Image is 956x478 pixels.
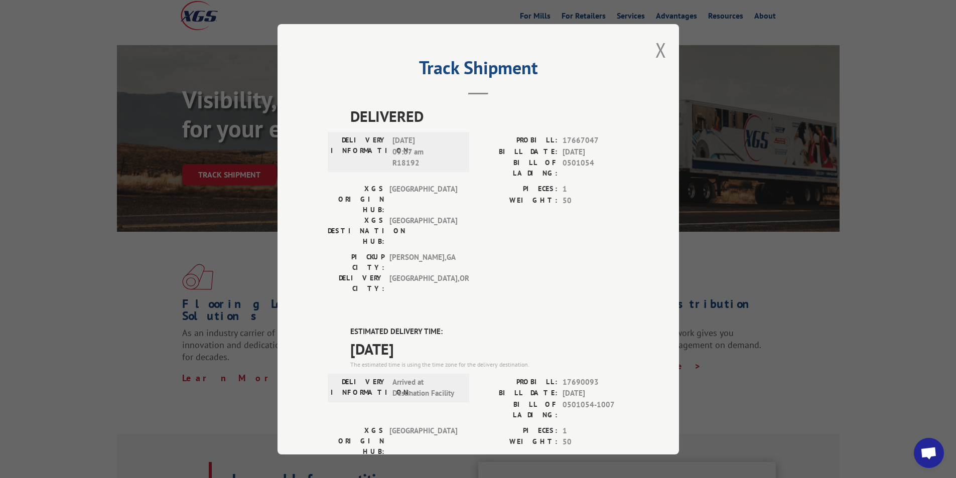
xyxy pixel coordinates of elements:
label: BILL OF LADING: [478,399,558,420]
span: [GEOGRAPHIC_DATA] , OR [389,273,457,294]
label: XGS ORIGIN HUB: [328,184,384,215]
label: BILL DATE: [478,388,558,399]
label: XGS ORIGIN HUB: [328,425,384,456]
span: Arrived at Destination Facility [392,376,460,399]
span: 1 [563,425,629,436]
span: [DATE] [350,337,629,360]
label: PICKUP CITY: [328,252,384,273]
label: BILL DATE: [478,146,558,157]
label: BILL OF LADING: [478,157,558,179]
span: [DATE] [563,146,629,157]
label: XGS DESTINATION HUB: [328,215,384,247]
span: DELIVERED [350,105,629,127]
span: 50 [563,436,629,448]
label: PROBILL: [478,135,558,146]
label: DELIVERY INFORMATION: [331,376,387,399]
span: 1 [563,184,629,195]
span: [PERSON_NAME] , GA [389,252,457,273]
span: [DATE] [563,388,629,399]
div: Open chat [914,438,944,468]
label: WEIGHT: [478,436,558,448]
button: Close modal [655,37,666,63]
h2: Track Shipment [328,61,629,80]
label: PIECES: [478,184,558,195]
label: DELIVERY CITY: [328,273,384,294]
label: PIECES: [478,425,558,436]
span: 50 [563,195,629,206]
span: 0501054-1007 [563,399,629,420]
label: WEIGHT: [478,195,558,206]
label: DELIVERY INFORMATION: [331,135,387,169]
span: 0501054 [563,157,629,179]
div: The estimated time is using the time zone for the delivery destination. [350,360,629,369]
label: ESTIMATED DELIVERY TIME: [350,326,629,338]
span: 17667047 [563,135,629,146]
span: [GEOGRAPHIC_DATA] [389,425,457,456]
span: 17690093 [563,376,629,388]
span: [GEOGRAPHIC_DATA] [389,184,457,215]
label: PROBILL: [478,376,558,388]
span: [GEOGRAPHIC_DATA] [389,215,457,247]
span: [DATE] 09:07 am R18192 [392,135,460,169]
